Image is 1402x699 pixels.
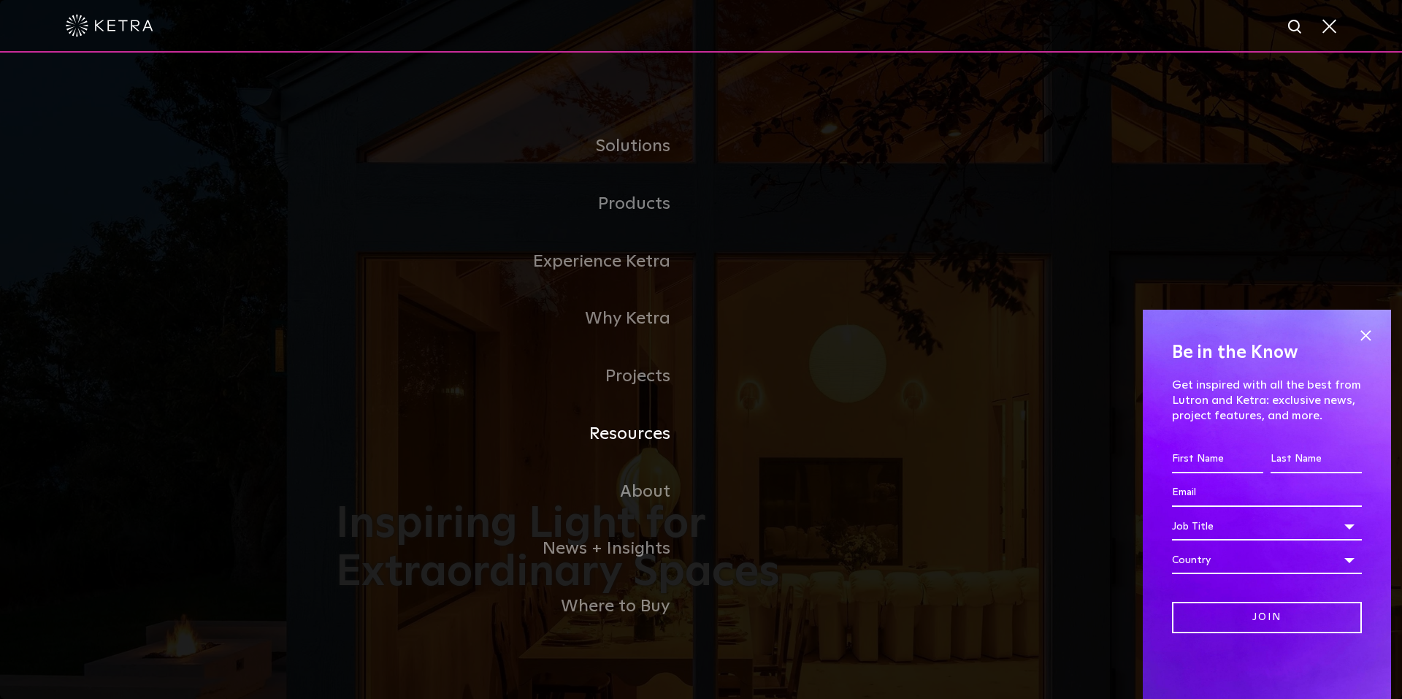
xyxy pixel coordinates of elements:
[1172,513,1362,541] div: Job Title
[336,175,701,233] a: Products
[66,15,153,37] img: ketra-logo-2019-white
[336,348,701,405] a: Projects
[336,290,701,348] a: Why Ketra
[1172,378,1362,423] p: Get inspired with all the best from Lutron and Ketra: exclusive news, project features, and more.
[336,233,701,291] a: Experience Ketra
[336,405,701,463] a: Resources
[336,520,701,578] a: News + Insights
[1271,446,1362,473] input: Last Name
[1287,18,1305,37] img: search icon
[336,118,1066,635] div: Navigation Menu
[1172,602,1362,633] input: Join
[336,118,701,175] a: Solutions
[1172,446,1263,473] input: First Name
[1172,546,1362,574] div: Country
[336,463,701,521] a: About
[1172,339,1362,367] h4: Be in the Know
[336,578,701,635] a: Where to Buy
[1172,479,1362,507] input: Email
